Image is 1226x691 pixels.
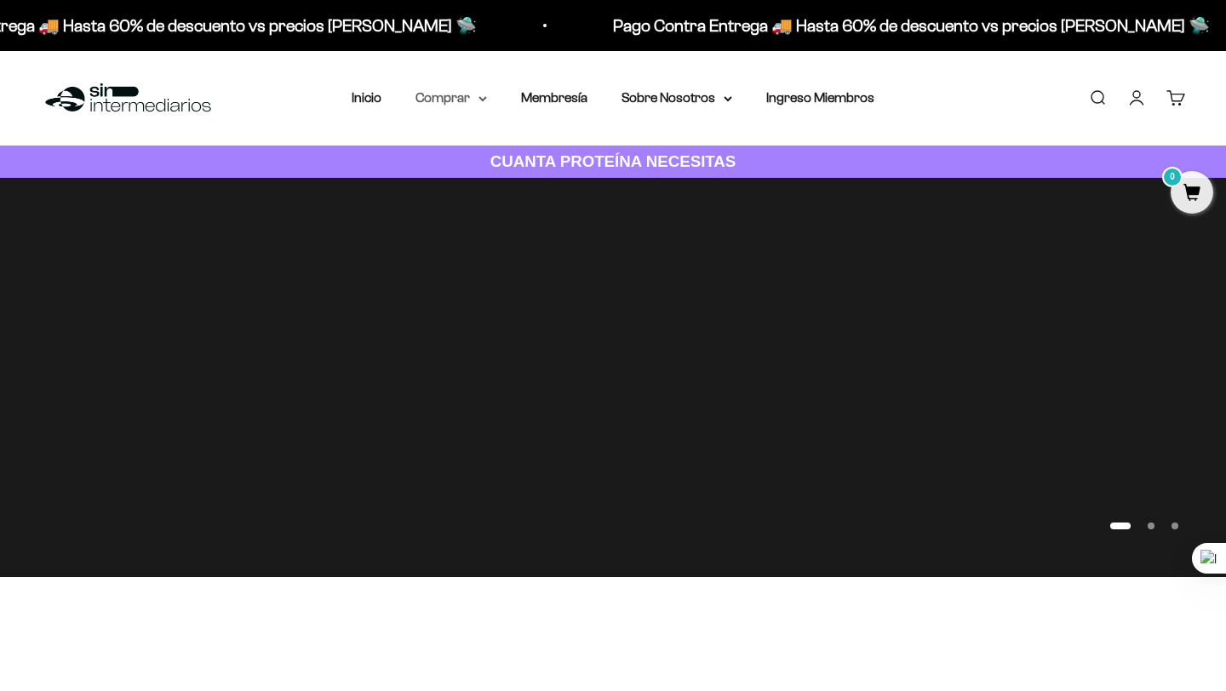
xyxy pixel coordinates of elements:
p: Pago Contra Entrega 🚚 Hasta 60% de descuento vs precios [PERSON_NAME] 🛸 [564,12,1161,39]
a: Inicio [352,90,381,105]
strong: CUANTA PROTEÍNA NECESITAS [490,152,736,170]
summary: Comprar [415,87,487,109]
a: Ingreso Miembros [766,90,874,105]
mark: 0 [1162,167,1183,187]
summary: Sobre Nosotros [622,87,732,109]
a: 0 [1171,185,1213,203]
a: Membresía [521,90,587,105]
